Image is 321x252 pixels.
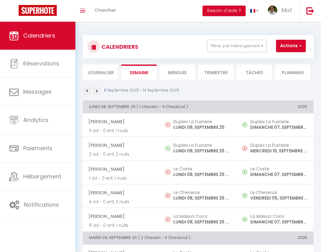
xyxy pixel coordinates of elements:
[173,219,230,225] p: LUNDI 08, SEPTEMBRE 25 - 10:00
[88,139,154,151] span: [PERSON_NAME]
[88,210,154,222] span: [PERSON_NAME]
[83,101,237,113] th: LUNDI 08, SEPTEMBRE 25 ( 1 Checkin - 4 Checkout )
[242,193,247,198] img: NO IMAGE
[242,122,247,127] img: NO IMAGE
[173,124,230,131] p: LUNDI 08, SEPTEMBRE 25
[104,88,179,93] p: 8 Septembre 2025 - 14 Septembre 2025
[250,124,307,131] p: DIMANCHE 07, SEPTEMBRE 25
[173,190,230,195] h5: Le Cheverus
[165,193,170,198] img: NO IMAGE
[89,175,154,182] p: 1 ad - 0 enf, 1 nuits
[165,169,170,174] img: NO IMAGE
[242,146,247,151] img: NO IMAGE
[173,119,230,124] h5: Duplex La Fusterie
[5,2,24,21] button: Ouvrir le widget de chat LiveChat
[173,143,230,148] h5: Duplex La Fusterie
[83,65,118,80] li: Journalier
[203,6,246,16] button: Besoin d'aide ?
[19,5,57,16] img: Super Booking
[173,214,230,219] h5: La Maison Coco
[250,166,307,171] h5: Le Coste
[100,40,138,54] h3: CALENDRIERS
[173,148,230,154] p: LUNDI 08, SEPTEMBRE 25 - 17:00
[23,116,48,124] span: Analytics
[237,101,314,113] th: 2025
[23,60,59,67] span: Réservations
[173,171,230,178] p: LUNDI 08, SEPTEMBRE 25 - 10:00
[23,32,55,39] span: Calendriers
[83,232,237,244] th: MARDI 09, SEPTEMBRE 25 ( 2 Checkin - 0 Checkout )
[237,65,272,80] li: Tâches
[250,214,307,219] h5: La Maison Coco
[88,163,154,175] span: [PERSON_NAME]
[250,195,307,201] p: VENDREDI 05, SEPTEMBRE 25 - 17:00
[250,171,307,178] p: DIMANCHE 07, SEPTEMBRE 25 - 19:00
[173,195,230,201] p: LUNDI 08, SEPTEMBRE 25 - 10:00
[23,144,52,152] span: Paiements
[306,7,314,15] img: logout
[23,173,61,180] span: Hébergement
[250,219,307,225] p: DIMANCHE 07, SEPTEMBRE 25 - 17:00
[89,199,154,205] p: 4 ad - 0 enf, 3 nuits
[242,217,247,222] img: NO IMAGE
[89,222,154,229] p: 6 ad - 0 enf, 1 nuits
[198,65,234,80] li: Trimestre
[250,190,307,195] h5: Le Cheverus
[88,187,154,199] span: [PERSON_NAME]
[275,65,310,80] li: Planning
[165,122,170,127] img: NO IMAGE
[207,40,267,52] button: Filtrer par hébergement
[268,6,277,15] img: ...
[89,128,154,134] p: 5 ad - 0 enf, 1 nuits
[250,148,307,154] p: MERCREDI 10, SEPTEMBRE 25 - 09:00
[165,217,170,222] img: NO IMAGE
[24,201,59,209] span: Notifications
[95,7,116,13] span: Chercher
[276,40,306,52] button: Actions
[160,65,195,80] li: Mensuel
[89,151,154,158] p: 2 ad - 0 enf, 2 nuits
[237,232,314,244] th: 2025
[242,169,247,174] img: NO IMAGE
[88,116,154,128] span: [PERSON_NAME]
[250,119,307,124] h5: Duplex La Fusterie
[23,88,51,96] span: Messages
[173,166,230,171] h5: Le Coste
[250,143,307,148] h5: Duplex La Fusterie
[281,6,292,14] span: Mat
[121,65,157,80] li: Semaine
